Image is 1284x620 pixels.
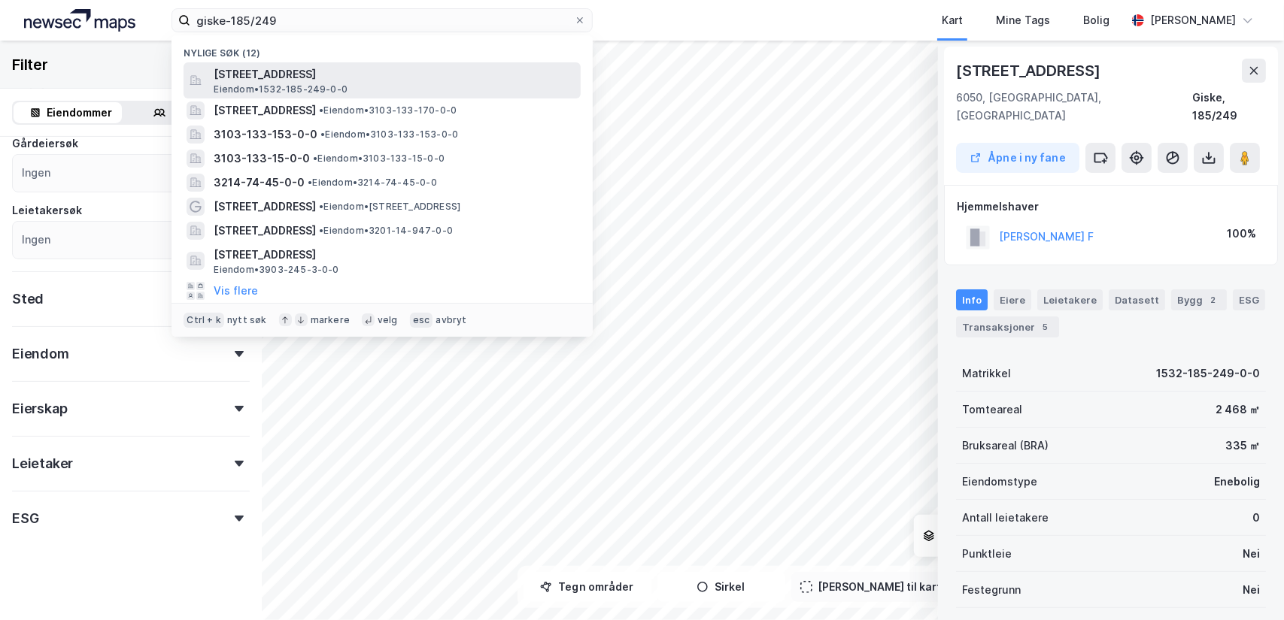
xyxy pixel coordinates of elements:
[962,437,1049,455] div: Bruksareal (BRA)
[956,59,1103,83] div: [STREET_ADDRESS]
[190,9,574,32] input: Søk på adresse, matrikkel, gårdeiere, leietakere eller personer
[1209,548,1284,620] iframe: Chat Widget
[320,129,458,141] span: Eiendom • 3103-133-153-0-0
[410,313,433,328] div: esc
[12,290,44,308] div: Sted
[1206,292,1221,307] div: 2
[378,314,398,326] div: velg
[962,364,1011,383] div: Matrikkel
[12,510,38,528] div: ESG
[1038,319,1053,334] div: 5
[956,143,1079,173] button: Åpne i ny fane
[524,572,651,602] button: Tegn områder
[1192,89,1266,125] div: Giske, 185/249
[12,455,73,473] div: Leietaker
[1171,289,1227,310] div: Bygg
[24,9,135,32] img: logo.a4113a55bc3d86da70a041830d287a7e.svg
[942,11,963,29] div: Kart
[319,201,460,213] span: Eiendom • [STREET_ADDRESS]
[319,104,323,116] span: •
[956,89,1192,125] div: 6050, [GEOGRAPHIC_DATA], [GEOGRAPHIC_DATA]
[657,572,785,602] button: Sirkel
[320,129,325,140] span: •
[818,578,978,596] div: [PERSON_NAME] til kartutsnitt
[957,198,1265,216] div: Hjemmelshaver
[1209,548,1284,620] div: Kontrollprogram for chat
[214,65,575,83] span: [STREET_ADDRESS]
[214,174,305,192] span: 3214-74-45-0-0
[47,104,113,122] div: Eiendommer
[1037,289,1103,310] div: Leietakere
[1150,11,1236,29] div: [PERSON_NAME]
[994,289,1031,310] div: Eiere
[962,509,1049,527] div: Antall leietakere
[12,345,69,363] div: Eiendom
[962,581,1021,599] div: Festegrunn
[311,314,350,326] div: markere
[956,316,1059,337] div: Transaksjoner
[1225,437,1260,455] div: 335 ㎡
[22,231,50,249] div: Ingen
[227,314,267,326] div: nytt søk
[1243,545,1260,563] div: Nei
[1233,289,1265,310] div: ESG
[1156,364,1260,383] div: 1532-185-249-0-0
[1214,473,1260,491] div: Enebolig
[313,153,445,165] span: Eiendom • 3103-133-15-0-0
[12,53,48,77] div: Filter
[962,545,1012,563] div: Punktleie
[12,400,67,418] div: Eierskap
[214,126,317,144] span: 3103-133-153-0-0
[214,198,316,216] span: [STREET_ADDRESS]
[214,101,316,119] span: [STREET_ADDRESS]
[956,289,988,310] div: Info
[962,401,1022,419] div: Tomteareal
[214,150,310,168] span: 3103-133-15-0-0
[319,104,457,116] span: Eiendom • 3103-133-170-0-0
[1216,401,1260,419] div: 2 468 ㎡
[308,177,437,189] span: Eiendom • 3214-74-45-0-0
[12,135,78,153] div: Gårdeiersøk
[319,225,453,237] span: Eiendom • 3201-14-947-0-0
[996,11,1050,29] div: Mine Tags
[12,201,82,219] div: Leietakersøk
[308,177,312,188] span: •
[214,264,338,276] span: Eiendom • 3903-245-3-0-0
[214,282,258,300] button: Vis flere
[214,246,575,264] span: [STREET_ADDRESS]
[1083,11,1109,29] div: Bolig
[962,473,1037,491] div: Eiendomstype
[1227,225,1256,243] div: 100%
[436,314,466,326] div: avbryt
[172,35,593,62] div: Nylige søk (12)
[184,313,224,328] div: Ctrl + k
[319,201,323,212] span: •
[1252,509,1260,527] div: 0
[319,225,323,236] span: •
[214,222,316,240] span: [STREET_ADDRESS]
[313,153,317,164] span: •
[22,164,50,182] div: Ingen
[214,83,348,95] span: Eiendom • 1532-185-249-0-0
[1109,289,1165,310] div: Datasett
